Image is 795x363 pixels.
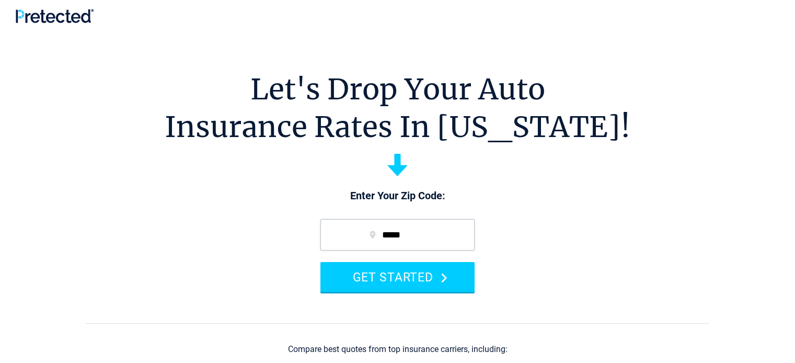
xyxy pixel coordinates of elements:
[16,9,94,23] img: Pretected Logo
[165,71,630,146] h1: Let's Drop Your Auto Insurance Rates In [US_STATE]!
[310,189,485,203] p: Enter Your Zip Code:
[320,262,475,292] button: GET STARTED
[288,345,508,354] div: Compare best quotes from top insurance carriers, including:
[320,219,475,251] input: zip code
